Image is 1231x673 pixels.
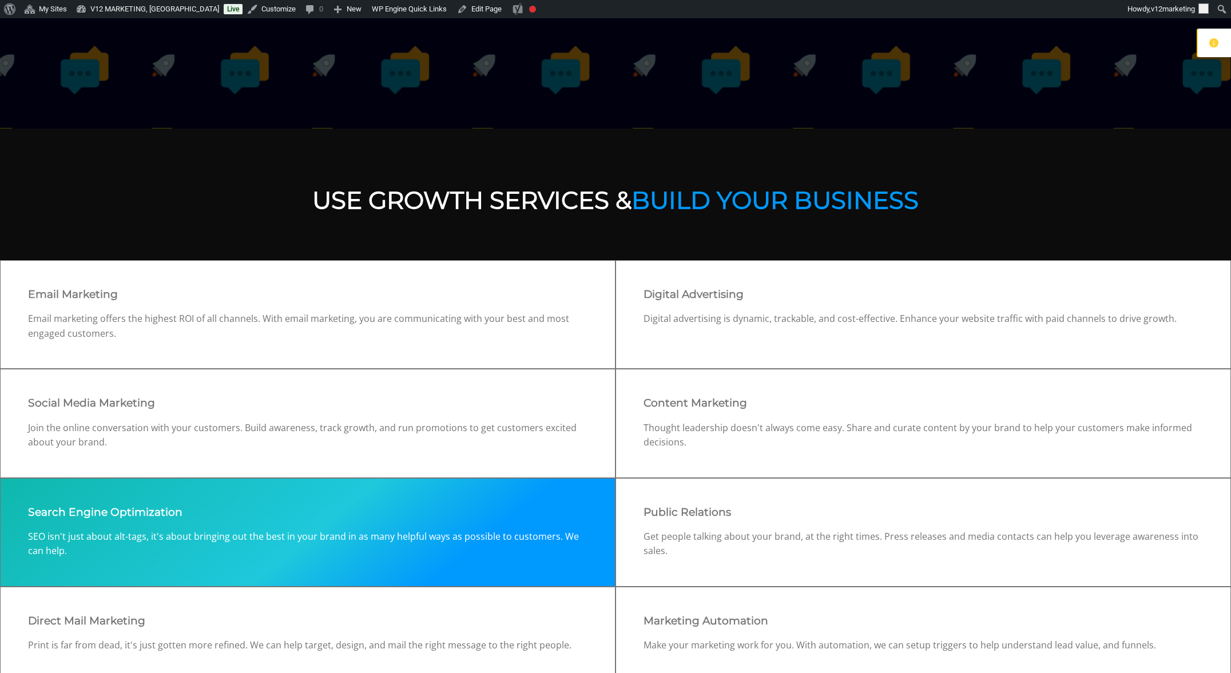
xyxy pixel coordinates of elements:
h3: Direct Mail Marketing [28,615,587,627]
h3: Content Marketing [644,397,1203,409]
p: Join the online conversation with your customers. Build awareness, track growth, and run promotio... [28,421,587,450]
span: Build Your Business [632,185,919,215]
p: Digital advertising is dynamic, trackable, and cost-effective. Enhance your website traffic with ... [644,312,1203,326]
a: Digital Advertising Digital advertising is dynamic, trackable, and cost-effective. Enhance your w... [615,260,1231,369]
p: SEO isn't just about alt-tags, it's about bringing out the best in your brand in as many helpful ... [28,529,587,559]
h3: Public Relations [644,506,1203,519]
h3: Digital Advertising [644,288,1203,301]
h3: Email Marketing [28,288,587,301]
p: Print is far from dead, it's just gotten more refined. We can help target, design, and mail the r... [28,638,587,653]
h3: Social Media Marketing [28,397,587,409]
a: Content Marketing Thought leadership doesn't always come easy. Share and curate content by your b... [615,369,1231,477]
p: Make your marketing work for you. With automation, we can setup triggers to help understand lead ... [644,638,1203,653]
a: Live [224,4,243,14]
h3: Search Engine Optimization [28,506,587,519]
iframe: Chat Widget [1174,618,1231,673]
p: Thought leadership doesn't always come easy. Share and curate content by your brand to help your ... [644,421,1203,450]
a: Public Relations Get people talking about your brand, at the right times. Press releases and medi... [615,478,1231,587]
p: Get people talking about your brand, at the right times. Press releases and media contacts can he... [644,529,1203,559]
div: Focus keyphrase not set [529,6,536,13]
p: Email marketing offers the highest ROI of all channels. With email marketing, you are communicati... [28,312,587,341]
h3: Marketing Automation [644,615,1203,627]
span: v12marketing [1151,5,1195,13]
